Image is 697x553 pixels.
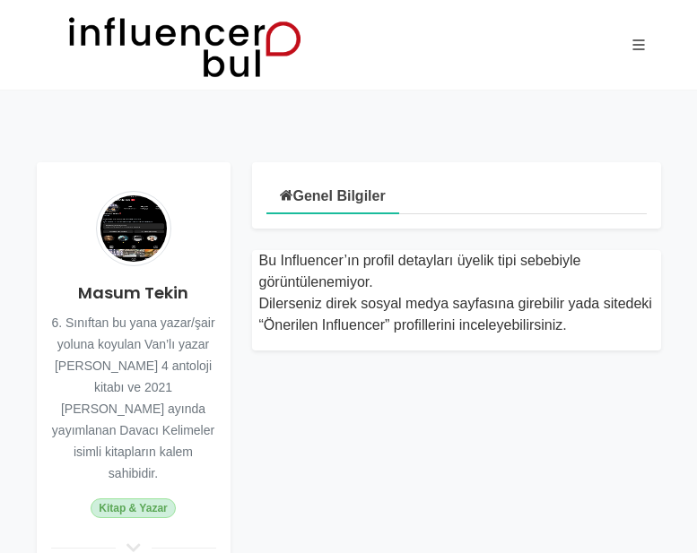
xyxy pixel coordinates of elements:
a: Genel Bilgiler [266,175,399,214]
div: Bu Influencer’ın profil detayları üyelik tipi sebebiyle görüntülenemiyor. Dilerseniz direk sosyal... [259,250,654,336]
h4: Masum Tekin [51,281,216,305]
span: Kitap & Yazar [91,498,175,518]
small: 6. Sınıftan bu yana yazar/şair yoluna koyulan Van’lı yazar [PERSON_NAME] 4 antoloji kitabı ve 202... [51,315,214,480]
img: Avatar [96,191,171,266]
